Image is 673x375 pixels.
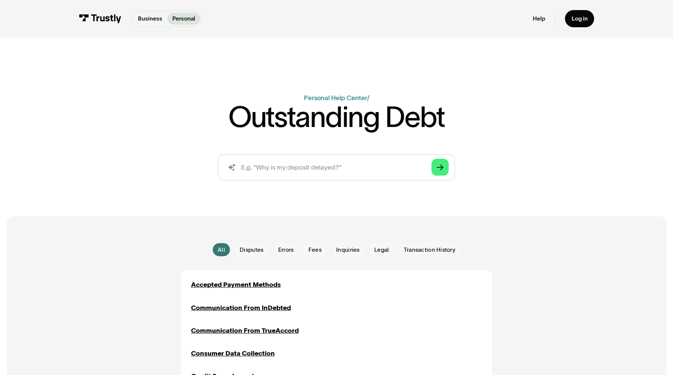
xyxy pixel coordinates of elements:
span: Disputes [240,246,263,254]
h1: Outstanding Debt [228,103,445,131]
span: Fees [308,246,322,254]
a: Help [533,15,545,22]
a: Log in [565,10,594,27]
a: Communication From InDebted [191,303,291,313]
div: Log in [572,15,588,22]
span: Transaction History [404,246,455,254]
form: Search [218,154,455,180]
a: All [213,243,230,256]
div: / [367,94,369,102]
input: search [218,154,455,180]
span: Errors [278,246,294,254]
a: Communication From TrueAccord [191,326,299,335]
span: Legal [374,246,389,254]
a: Consumer Data Collection [191,348,275,358]
form: Email Form [181,242,492,257]
a: Accepted Payment Methods [191,280,281,289]
img: Trustly Logo [79,14,122,23]
p: Personal [172,15,195,23]
span: Inquiries [336,246,359,254]
div: All [218,246,225,254]
a: Personal Help Center [304,94,367,102]
a: Personal [168,13,200,25]
p: Business [138,15,162,23]
a: Business [133,13,167,25]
